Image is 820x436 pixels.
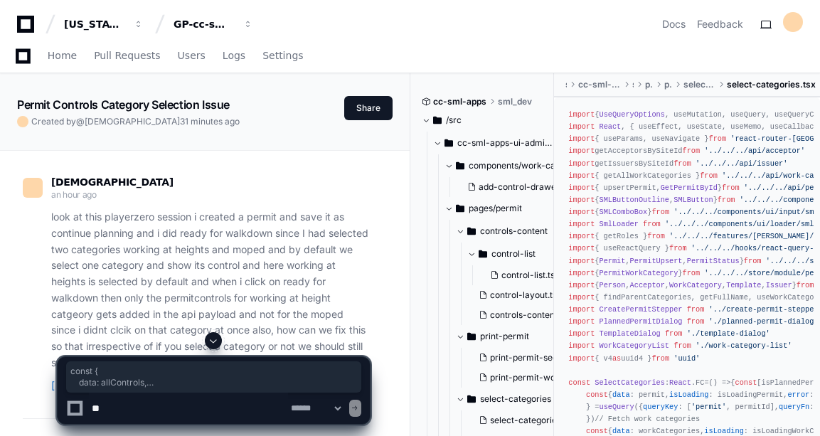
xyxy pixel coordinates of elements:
button: controls-content.tsx [473,305,572,325]
span: import [568,134,595,143]
svg: Directory [467,328,476,345]
span: control-list.tsx [501,270,560,281]
span: from [797,281,814,289]
button: add-control-drawer.tsx [462,177,570,197]
span: /src [446,115,462,126]
span: [DEMOGRAPHIC_DATA] [51,176,174,188]
span: select-categories.tsx [727,79,816,90]
span: select-categories [683,79,715,90]
span: UseQueryOptions [599,110,664,119]
span: import [568,147,595,155]
p: look at this playerzero session i created a permit and save it as continue planning and i did rea... [51,209,370,371]
span: from [643,220,661,228]
button: components/work-categories-tab/add-control-drawer [444,154,567,177]
span: an hour ago [51,189,97,200]
button: Feedback [697,17,743,31]
span: pages/permit [469,203,522,214]
span: from [683,269,701,277]
span: cc-sml-apps-ui-admin [578,79,621,90]
a: Pull Requests [94,40,160,73]
a: Users [178,40,206,73]
span: from [665,329,683,338]
div: [US_STATE] Pacific [64,17,125,31]
span: Settings [262,51,303,60]
span: Acceptor [630,281,665,289]
span: PermitStatus [687,257,740,265]
span: cc-sml-apps-ui-admin/src [457,137,555,149]
span: './planned-permit-dialog' [709,317,819,326]
svg: Directory [456,200,464,217]
button: pages/permit [444,197,567,220]
span: PlannedPermitDialog [599,317,682,326]
span: 31 minutes ago [180,116,240,127]
span: CreatePermitStepper [599,305,682,314]
span: add-control-drawer.tsx [479,181,573,193]
span: pages [645,79,653,90]
span: import [568,281,595,289]
span: GetPermitById [661,184,718,192]
span: import [568,269,595,277]
span: from [687,305,705,314]
span: import [568,110,595,119]
app-text-character-animate: Permit Controls Category Selection Issue [17,97,230,112]
span: import [568,293,595,302]
span: print-permit [480,331,529,342]
button: controls-content [456,220,578,243]
span: import [568,305,595,314]
svg: Directory [467,223,476,240]
button: [US_STATE] Pacific [58,11,149,37]
span: components/work-categories-tab/add-control-drawer [469,160,567,171]
span: import [568,184,595,192]
span: from [744,257,762,265]
button: control-list.tsx [484,265,572,285]
span: from [687,317,705,326]
span: from [700,171,718,180]
span: from [669,244,687,252]
span: import [568,244,595,252]
svg: Directory [479,245,487,262]
span: import [568,171,595,180]
span: import [568,317,595,326]
span: import [568,329,595,338]
span: TemplateDialog [599,329,660,338]
span: from [722,184,740,192]
span: import [568,208,595,216]
span: from [708,134,726,143]
svg: Directory [444,134,453,151]
span: Person [599,281,625,289]
div: GP-cc-sml-apps [174,17,235,31]
span: control-layout.tsx [490,289,562,301]
span: sml_dev [498,96,532,107]
span: Users [178,51,206,60]
span: PermitWorkCategory [599,269,678,277]
span: from [647,232,665,240]
span: '../../../api/acceptor' [704,147,805,155]
span: import [568,159,595,168]
span: const { data: allControls, isLoading: isLoadingControls, isError: isErrorControls, } = useReactQu... [70,366,357,388]
span: @ [76,116,85,127]
span: WorkCategory [669,281,722,289]
span: SMLComboBox [599,208,647,216]
span: control-list [491,248,536,260]
span: SMLButtonOutline [599,196,669,204]
span: import [568,196,595,204]
span: SmlLoader [599,220,638,228]
span: React [599,122,621,131]
svg: Directory [456,157,464,174]
span: import [568,232,595,240]
span: [DEMOGRAPHIC_DATA] [85,116,180,127]
span: PermitUpsert [630,257,683,265]
span: permit [664,79,672,90]
span: SMLButton [673,196,713,204]
span: Template [726,281,761,289]
span: src [632,79,634,90]
span: from [718,196,735,204]
span: Permit [599,257,625,265]
button: GP-cc-sml-apps [168,11,259,37]
span: from [673,159,691,168]
span: '../../../api/issuer' [696,159,787,168]
span: cc-sml-apps [433,96,486,107]
button: Share [344,96,393,120]
button: cc-sml-apps-ui-admin/src [433,132,555,154]
span: src [565,79,567,90]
